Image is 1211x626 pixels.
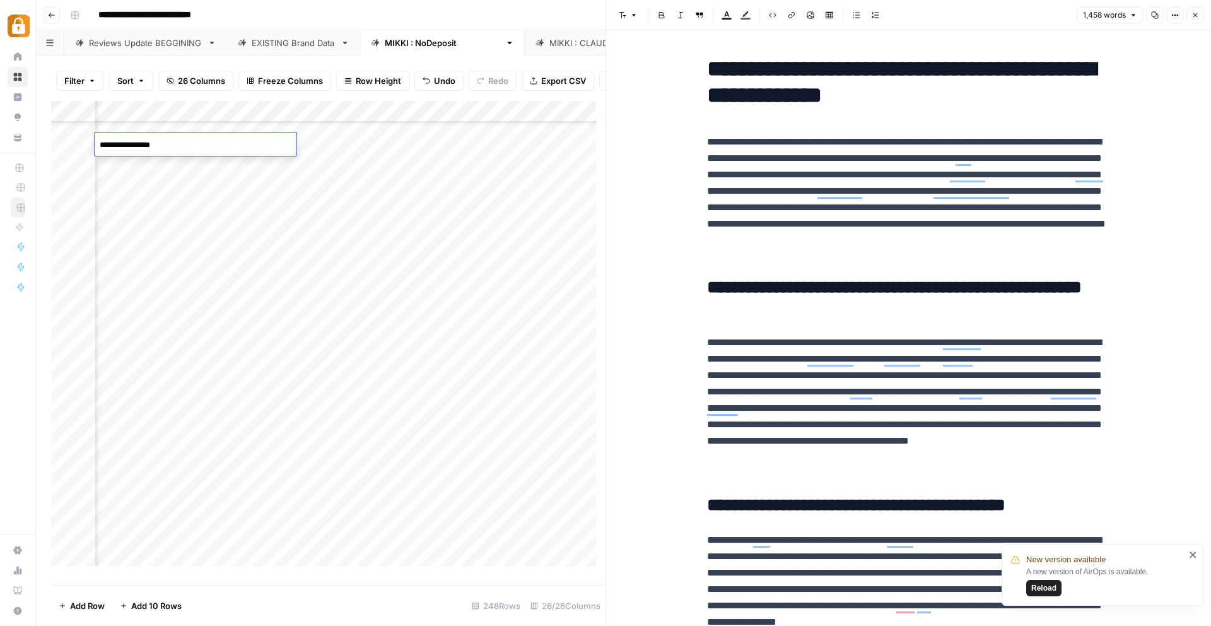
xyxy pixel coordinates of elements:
[227,30,360,56] a: EXISTING Brand Data
[8,601,28,621] button: Help + Support
[51,596,112,616] button: Add Row
[525,596,605,616] div: 26/26 Columns
[522,71,594,91] button: Export CSV
[467,596,525,616] div: 248 Rows
[434,74,455,87] span: Undo
[360,30,525,56] a: [PERSON_NAME] : NoDeposit
[1083,9,1126,21] span: 1,458 words
[469,71,517,91] button: Redo
[1026,566,1185,596] div: A new version of AirOps is available.
[549,37,691,49] div: [PERSON_NAME] : [PERSON_NAME]
[1026,580,1062,596] button: Reload
[158,71,233,91] button: 26 Columns
[109,71,153,91] button: Sort
[258,74,323,87] span: Freeze Columns
[1031,582,1056,594] span: Reload
[488,74,508,87] span: Redo
[1026,553,1106,566] span: New version available
[117,74,134,87] span: Sort
[70,599,105,612] span: Add Row
[238,71,331,91] button: Freeze Columns
[8,107,28,127] a: Opportunities
[336,71,409,91] button: Row Height
[8,67,28,87] a: Browse
[89,37,202,49] div: Reviews Update BEGGINING
[112,596,189,616] button: Add 10 Rows
[178,74,225,87] span: 26 Columns
[8,540,28,560] a: Settings
[356,74,401,87] span: Row Height
[8,127,28,148] a: Your Data
[385,37,500,49] div: [PERSON_NAME] : NoDeposit
[64,74,85,87] span: Filter
[8,560,28,581] a: Usage
[131,599,182,612] span: Add 10 Rows
[541,74,586,87] span: Export CSV
[414,71,464,91] button: Undo
[8,10,28,42] button: Workspace: Adzz
[8,87,28,107] a: Insights
[64,30,227,56] a: Reviews Update BEGGINING
[252,37,336,49] div: EXISTING Brand Data
[56,71,104,91] button: Filter
[8,581,28,601] a: Learning Hub
[8,47,28,67] a: Home
[1077,7,1143,23] button: 1,458 words
[8,15,30,37] img: Adzz Logo
[1189,550,1198,560] button: close
[525,30,715,56] a: [PERSON_NAME] : [PERSON_NAME]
